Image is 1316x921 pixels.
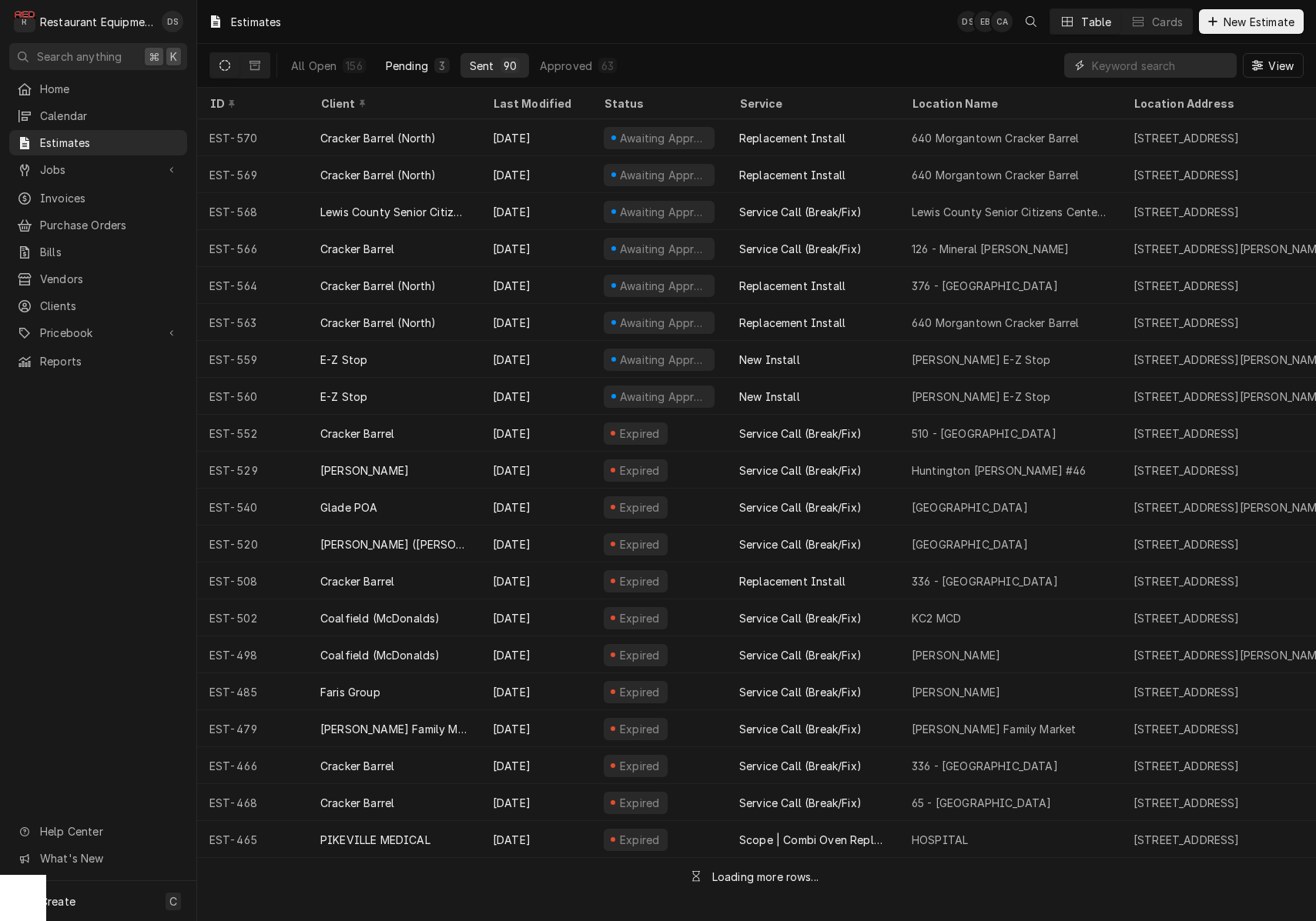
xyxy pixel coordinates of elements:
div: Service Call (Break/Fix) [739,204,862,220]
div: [DATE] [481,341,591,378]
div: [DATE] [481,710,591,747]
span: View [1265,58,1297,74]
div: Cracker Barrel (North) [320,130,437,146]
div: EST-498 [197,636,308,673]
div: Service Call (Break/Fix) [739,536,862,552]
div: Service Call (Break/Fix) [739,610,862,626]
div: [STREET_ADDRESS] [1134,315,1240,331]
div: 156 [346,58,362,74]
div: EST-529 [197,452,308,489]
div: 640 Morgantown Cracker Barrel [912,130,1080,146]
div: [DATE] [481,230,591,267]
div: New Install [739,389,800,405]
div: EST-552 [197,415,308,452]
span: Vendors [40,271,179,287]
div: Cards [1152,14,1183,30]
div: 376 - [GEOGRAPHIC_DATA] [912,278,1058,294]
div: 90 [504,58,517,74]
div: EST-502 [197,599,308,636]
span: Pricebook [40,325,156,341]
div: [STREET_ADDRESS] [1134,462,1240,479]
div: Faris Group [320,684,380,700]
span: C [169,893,177,909]
div: Replacement Install [739,573,846,589]
div: DS [957,11,979,32]
button: View [1243,53,1304,78]
div: 126 - Mineral [PERSON_NAME] [912,241,1069,257]
div: [DATE] [481,119,591,156]
a: Estimates [9,130,187,155]
div: EST-564 [197,267,308,304]
div: EST-468 [197,784,308,821]
div: [DATE] [481,156,591,193]
div: 640 Morgantown Cracker Barrel [912,167,1080,183]
div: DS [162,11,183,32]
div: Expired [618,536,661,552]
a: Go to Help Center [9,819,187,844]
div: [PERSON_NAME] [912,684,1000,700]
div: Expired [618,573,661,589]
div: [PERSON_NAME] E-Z Stop [912,389,1051,405]
div: Sent [470,58,494,74]
div: Expired [618,499,661,516]
div: [PERSON_NAME] [912,647,1000,663]
div: Approved [540,58,592,74]
div: ID [209,95,293,112]
span: What's New [40,850,178,866]
div: Cracker Barrel (North) [320,315,437,331]
div: Service Call (Break/Fix) [739,721,862,737]
div: Service Call (Break/Fix) [739,425,862,442]
a: Calendar [9,103,187,128]
div: [PERSON_NAME] Family Market [912,721,1076,737]
div: Awaiting Approval [618,352,708,368]
div: 336 - [GEOGRAPHIC_DATA] [912,758,1058,774]
div: Awaiting Approval [618,278,708,294]
div: EST-485 [197,673,308,710]
span: Calendar [40,108,179,124]
div: All Open [291,58,337,74]
div: [STREET_ADDRESS] [1134,795,1240,811]
a: Purchase Orders [9,212,187,238]
div: Expired [618,610,661,626]
div: Loading more rows... [712,869,819,885]
div: HOSPITAL [912,832,968,848]
div: EST-520 [197,526,308,562]
a: Go to Pricebook [9,320,187,345]
div: [GEOGRAPHIC_DATA] [912,536,1028,552]
div: EST-540 [197,489,308,526]
div: Cracker Barrel [320,758,394,774]
div: E-Z Stop [320,352,367,368]
div: [STREET_ADDRESS] [1134,721,1240,737]
a: Reports [9,349,187,374]
div: Scope | Combi Oven Replacement [739,832,887,848]
div: E-Z Stop [320,389,367,405]
div: Service Call (Break/Fix) [739,462,862,479]
div: [DATE] [481,193,591,230]
div: EST-465 [197,821,308,858]
div: EST-560 [197,378,308,415]
div: Expired [618,647,661,663]
div: Expired [618,758,661,774]
div: [DATE] [481,415,591,452]
div: Huntington [PERSON_NAME] #46 [912,462,1086,479]
div: EST-566 [197,230,308,267]
div: [DATE] [481,599,591,636]
span: Create [40,895,75,908]
span: Purchase Orders [40,217,179,233]
div: Service Call (Break/Fix) [739,241,862,257]
div: [DATE] [481,452,591,489]
div: 640 Morgantown Cracker Barrel [912,315,1080,331]
div: [STREET_ADDRESS] [1134,167,1240,183]
div: Service Call (Break/Fix) [739,795,862,811]
div: [STREET_ADDRESS] [1134,425,1240,442]
span: Reports [40,353,179,369]
div: Replacement Install [739,278,846,294]
div: [DATE] [481,747,591,784]
div: Awaiting Approval [618,167,708,183]
div: [GEOGRAPHIC_DATA] [912,499,1028,516]
div: [STREET_ADDRESS] [1134,573,1240,589]
span: Clients [40,298,179,314]
div: 336 - [GEOGRAPHIC_DATA] [912,573,1058,589]
div: Restaurant Equipment Diagnostics's Avatar [14,11,35,32]
div: [PERSON_NAME] [320,462,409,479]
